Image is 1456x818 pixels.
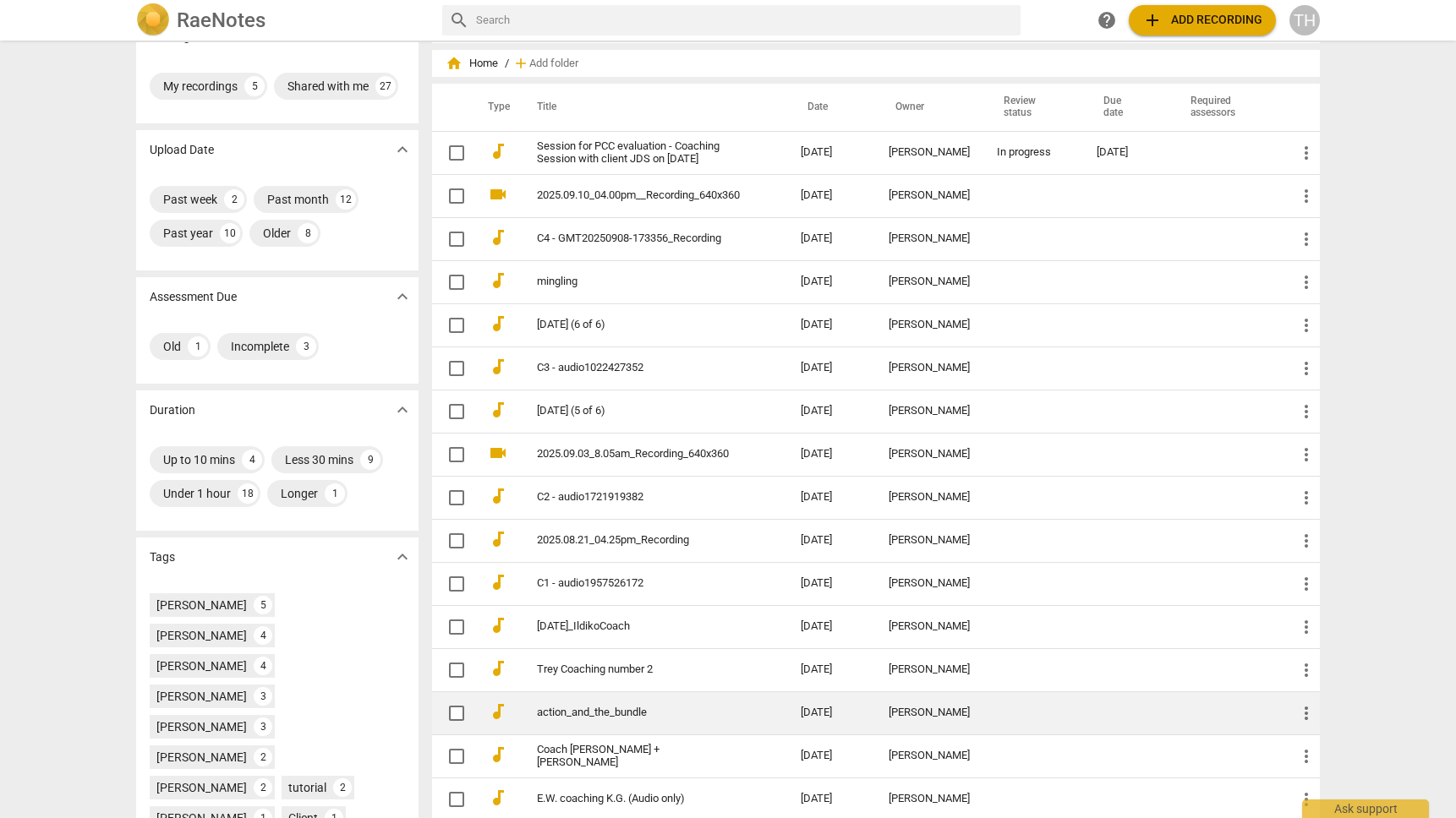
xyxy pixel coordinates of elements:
span: / [505,57,509,70]
div: [PERSON_NAME] [156,779,247,796]
td: [DATE] [787,562,875,605]
p: Upload Date [150,141,214,159]
div: [PERSON_NAME] [889,405,970,417]
span: videocam [488,184,508,204]
div: [PERSON_NAME] [889,189,970,202]
p: Duration [150,401,195,419]
div: [PERSON_NAME] [889,663,970,676]
span: audiotrack [488,529,508,549]
a: 2025.09.03_8.05am_Recording_640x360 [537,448,740,461]
td: [DATE] [787,260,875,303]
span: more_vert [1296,186,1316,206]
span: home [446,55,463,72]
div: Past month [267,191,329,208]
div: 4 [254,626,272,645]
td: [DATE] [787,346,875,390]
div: [PERSON_NAME] [889,706,970,719]
div: 2 [254,778,272,797]
div: Incomplete [231,338,289,355]
div: Past week [163,191,217,208]
span: more_vert [1296,315,1316,335]
a: 2025.09.10_04.00pm__Recording_640x360 [537,189,740,202]
a: Help [1092,5,1122,35]
div: [PERSON_NAME] [889,534,970,547]
span: more_vert [1296,358,1316,379]
input: Search [476,7,1014,34]
div: Shared with me [287,78,369,95]
td: [DATE] [787,131,875,174]
span: audiotrack [488,701,508,722]
td: [DATE] [787,390,875,433]
div: 2 [254,748,272,766]
span: audiotrack [488,572,508,592]
span: audiotrack [488,270,508,291]
span: audiotrack [488,314,508,334]
span: help [1097,10,1117,30]
div: 5 [244,76,265,96]
th: Type [474,84,517,131]
div: 12 [336,189,356,210]
button: Upload [1129,5,1276,35]
div: [PERSON_NAME] [156,718,247,735]
div: 3 [254,687,272,706]
h2: RaeNotes [177,8,265,32]
div: 5 [254,596,272,614]
div: [PERSON_NAME] [889,750,970,762]
a: Trey Coaching number 2 [537,663,740,676]
div: [PERSON_NAME] [889,491,970,504]
td: [DATE] [787,303,875,346]
span: more_vert [1296,703,1316,723]
span: expand_more [392,400,413,420]
span: audiotrack [488,141,508,161]
div: 1 [188,336,208,357]
span: more_vert [1296,789,1316,810]
a: LogoRaeNotes [136,3,429,37]
div: 2 [333,778,352,797]
a: E.W. coaching K.G. (Audio only) [537,793,740,805]
span: more_vert [1296,143,1316,163]
div: [PERSON_NAME] [156,627,247,644]
span: expand_more [392,139,413,160]
a: Session for PCC evaluation - Coaching Session with client JDS on [DATE] [537,140,740,166]
div: [PERSON_NAME] [889,793,970,805]
span: more_vert [1296,617,1316,637]
div: [PERSON_NAME] [156,688,247,705]
div: Less 30 mins [285,451,353,468]
span: Add folder [529,57,578,70]
span: add [1142,10,1163,30]
button: TH [1289,5,1320,35]
div: 3 [254,717,272,736]
span: search [449,10,469,30]
a: action_and_the_bundle [537,706,740,719]
div: Ask support [1302,799,1429,818]
div: Past year [163,225,213,242]
div: tutorial [288,779,326,796]
a: Coach [PERSON_NAME] + [PERSON_NAME] [537,744,740,769]
td: [DATE] [787,734,875,777]
span: audiotrack [488,357,508,377]
div: 27 [375,76,396,96]
button: Show more [390,397,415,423]
p: Tags [150,548,175,566]
div: 8 [298,223,318,243]
td: [DATE] [787,691,875,734]
a: [DATE] (5 of 6) [537,405,740,417]
button: Show more [390,284,415,309]
a: 2025.08.21_04.25pm_Recording [537,534,740,547]
a: C4 - GMT20250908-173356_Recording [537,232,740,245]
td: [DATE] [787,476,875,519]
a: mingling [537,275,740,288]
div: [PERSON_NAME] [889,577,970,590]
div: 4 [242,450,262,470]
th: Required assessors [1170,84,1283,131]
div: 3 [296,336,316,357]
div: [PERSON_NAME] [156,657,247,674]
div: 4 [254,657,272,675]
span: more_vert [1296,272,1316,292]
th: Due date [1083,84,1170,131]
span: audiotrack [488,788,508,808]
th: Date [787,84,875,131]
a: C1 - audio1957526172 [537,577,740,590]
div: In progress [997,146,1070,159]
